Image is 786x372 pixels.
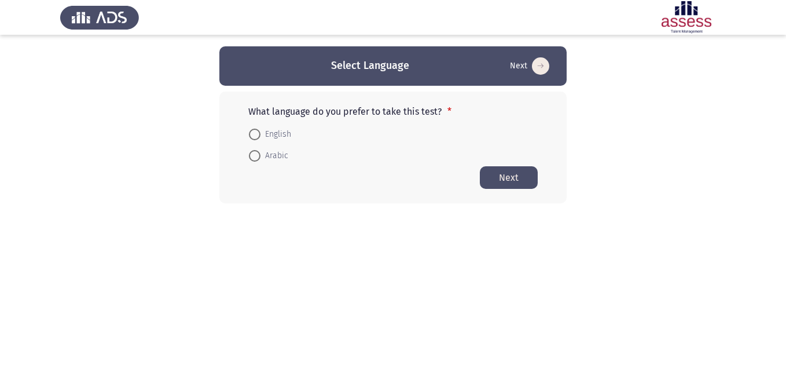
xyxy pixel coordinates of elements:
h3: Select Language [331,59,409,73]
img: Assessment logo of ASSESS Employability - EBI [647,1,726,34]
span: Arabic [260,149,288,163]
button: Start assessment [506,57,553,75]
span: English [260,127,291,141]
p: What language do you prefer to take this test? [248,106,538,117]
button: Start assessment [480,166,538,189]
img: Assess Talent Management logo [60,1,139,34]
